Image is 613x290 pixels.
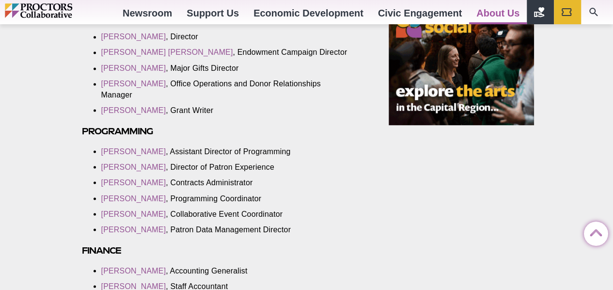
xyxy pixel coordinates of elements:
[584,222,603,242] a: Back to Top
[101,32,166,41] a: [PERSON_NAME]
[101,79,352,100] li: , Office Operations and Donor Relationships Manager
[101,80,166,88] a: [PERSON_NAME]
[101,265,352,276] li: , Accounting Generalist
[101,224,352,235] li: , Patron Data Management Director
[101,193,352,204] li: , Programming Coordinator
[389,4,534,125] iframe: Advertisement
[101,64,166,72] a: [PERSON_NAME]
[82,244,367,256] h3: Finance
[101,47,352,58] li: , Endowment Campaign Director
[101,177,352,188] li: , Contracts Administrator
[101,146,352,157] li: , Assistant Director of Programming
[101,161,352,172] li: , Director of Patron Experience
[101,106,166,114] a: [PERSON_NAME]
[101,162,166,171] a: [PERSON_NAME]
[101,63,352,74] li: , Major Gifts Director
[101,266,166,274] a: [PERSON_NAME]
[101,147,166,155] a: [PERSON_NAME]
[101,282,166,290] a: [PERSON_NAME]
[82,125,367,136] h3: Programming
[5,3,114,18] img: Proctors logo
[101,209,352,219] li: , Collaborative Event Coordinator
[101,194,166,202] a: [PERSON_NAME]
[101,32,352,42] li: , Director
[101,48,233,56] a: [PERSON_NAME] [PERSON_NAME]
[101,225,166,233] a: [PERSON_NAME]
[101,209,166,218] a: [PERSON_NAME]
[101,105,352,115] li: , Grant Writer
[101,178,166,186] a: [PERSON_NAME]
